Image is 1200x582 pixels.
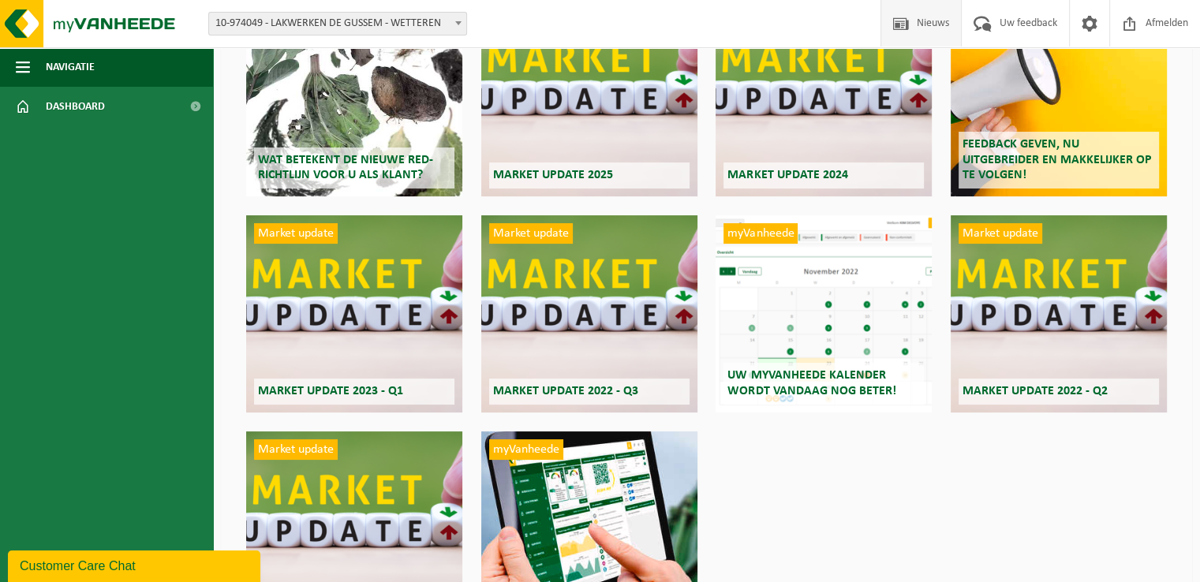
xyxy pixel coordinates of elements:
[489,439,563,460] span: myVanheede
[489,223,573,244] span: Market update
[246,215,462,412] a: Market update Market update 2023 - Q1
[716,215,932,412] a: myVanheede Uw myVanheede kalender wordt vandaag nog beter!
[8,547,264,582] iframe: chat widget
[208,12,467,35] span: 10-974049 - LAKWERKEN DE GUSSEM - WETTEREN
[963,385,1108,397] span: Market update 2022 - Q2
[258,385,403,397] span: Market update 2023 - Q1
[254,439,338,460] span: Market update
[963,138,1152,181] span: Feedback geven, nu uitgebreider en makkelijker op te volgen!
[959,223,1042,244] span: Market update
[727,169,847,181] span: Market update 2024
[209,13,466,35] span: 10-974049 - LAKWERKEN DE GUSSEM - WETTEREN
[493,385,638,397] span: Market update 2022 - Q3
[951,215,1167,412] a: Market update Market update 2022 - Q2
[258,154,433,181] span: Wat betekent de nieuwe RED-richtlijn voor u als klant?
[727,369,895,397] span: Uw myVanheede kalender wordt vandaag nog beter!
[46,87,105,126] span: Dashboard
[254,223,338,244] span: Market update
[481,215,697,412] a: Market update Market update 2022 - Q3
[46,47,95,87] span: Navigatie
[493,169,613,181] span: Market update 2025
[723,223,798,244] span: myVanheede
